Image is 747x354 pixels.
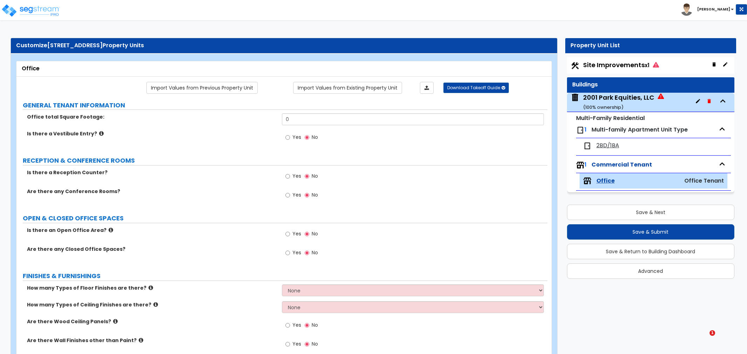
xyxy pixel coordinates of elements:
small: Multi-Family Residential [576,114,645,122]
span: Yes [292,230,301,237]
input: No [305,191,309,199]
small: ( 100 % ownership) [583,104,623,111]
span: [STREET_ADDRESS] [47,41,103,49]
span: No [312,134,318,141]
span: No [312,321,318,328]
img: Construction.png [570,61,580,70]
div: Property Unit List [570,42,731,50]
input: Yes [285,340,290,348]
span: Yes [292,321,301,328]
input: Yes [285,321,290,329]
img: avatar.png [680,3,693,16]
img: door.png [576,126,585,134]
a: Import the dynamic attribute values from existing properties. [293,82,402,94]
input: No [305,249,309,257]
span: Download Takeoff Guide [447,85,500,91]
div: Buildings [572,81,729,89]
span: Office Tenant [684,177,724,185]
label: GENERAL TENANT INFORMATION [23,101,547,110]
label: Are there any Closed Office Spaces? [27,246,277,253]
input: Yes [285,172,290,180]
button: Save & Next [567,205,734,220]
label: Are there Wall Finishes other than Paint? [27,337,277,344]
button: Download Takeoff Guide [443,83,509,93]
img: tenants.png [576,161,585,169]
a: Import the dynamic attributes value through Excel sheet [420,82,434,94]
input: Yes [285,134,290,141]
label: FINISHES & FURNISHINGS [23,271,547,281]
i: click for more info! [113,319,118,324]
label: Office total Square Footage: [27,113,277,120]
input: No [305,321,309,329]
label: OPEN & CLOSED OFFICE SPACES [23,214,547,223]
div: 2001 Park Equities, LLC [583,93,654,111]
input: No [305,230,309,238]
span: Yes [292,340,301,347]
a: Import the dynamic attribute values from previous properties. [146,82,258,94]
span: Yes [292,249,301,256]
span: 2BD/1BA [596,142,619,150]
label: Are there Wood Ceiling Panels? [27,318,277,325]
input: Yes [285,249,290,257]
span: Multi-family Apartment Unit Type [592,126,688,134]
label: Are there any Conference Rooms? [27,188,277,195]
span: 1 [585,126,587,134]
span: No [312,191,318,198]
label: Is there an Open Office Area? [27,227,277,234]
input: Yes [285,191,290,199]
i: click for more info! [148,285,153,290]
img: logo_pro_r.png [1,3,61,17]
img: tenants.png [583,177,592,185]
span: 1 [585,161,587,169]
small: x1 [645,62,649,69]
span: Commercial Tenant [592,161,652,169]
label: How many Types of Ceiling Finishes are there? [27,301,277,308]
img: building.svg [570,93,580,102]
div: Customize Property Units [16,42,552,50]
span: No [312,230,318,237]
input: No [305,134,309,141]
iframe: Intercom live chat [695,330,712,347]
span: Site Improvements [583,61,659,69]
div: Office [22,65,546,73]
b: [PERSON_NAME] [697,7,730,12]
span: No [312,340,318,347]
span: Yes [292,134,301,141]
input: No [305,172,309,180]
input: No [305,340,309,348]
img: door.png [583,142,592,150]
i: click for more info! [139,338,143,343]
span: 1 [710,330,715,336]
button: Save & Submit [567,224,734,240]
span: Yes [292,191,301,198]
span: Office [596,177,615,185]
label: Is there a Reception Counter? [27,169,277,176]
i: click for more info! [109,227,113,233]
span: No [312,172,318,179]
input: Yes [285,230,290,238]
label: RECEPTION & CONFERENCE ROOMS [23,156,547,165]
span: No [312,249,318,256]
span: Yes [292,172,301,179]
label: Is there a Vestibule Entry? [27,130,277,137]
span: 2001 Park Equities, LLC [570,93,664,111]
button: Save & Return to Building Dashboard [567,244,734,259]
button: Advanced [567,263,734,279]
i: click for more info! [99,131,104,136]
i: click for more info! [153,302,158,307]
label: How many Types of Floor Finishes are there? [27,284,277,291]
